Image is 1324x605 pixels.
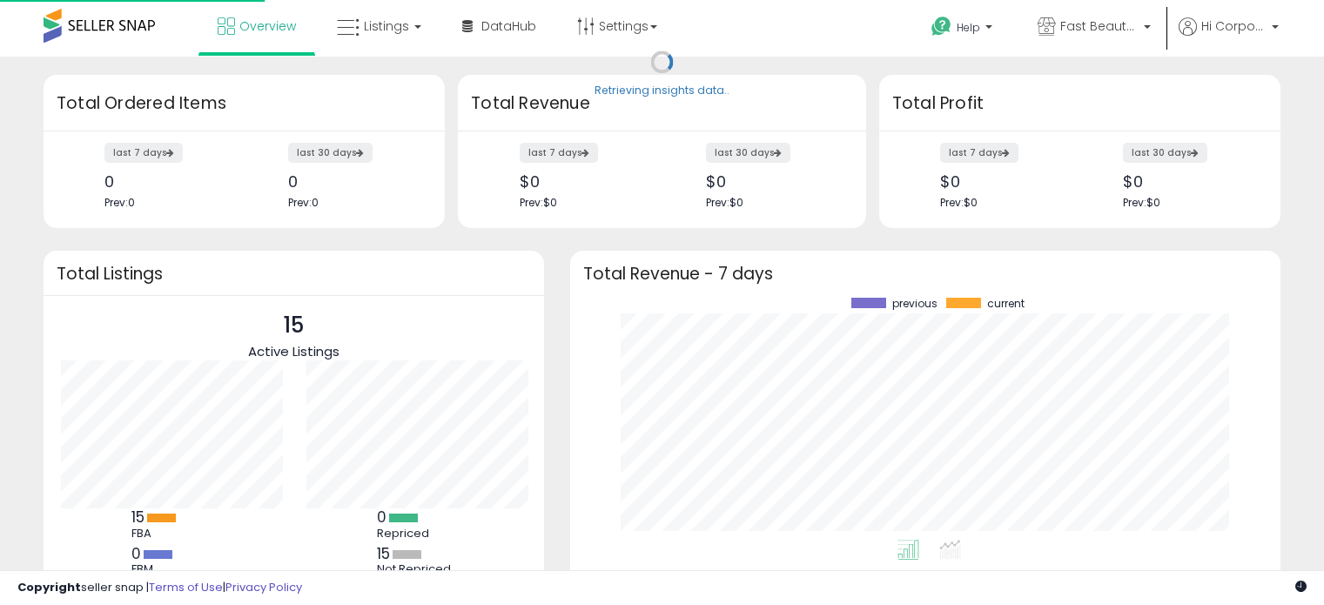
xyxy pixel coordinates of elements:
span: Prev: 0 [104,195,135,210]
label: last 30 days [706,143,790,163]
b: 15 [377,543,390,564]
div: Repriced [377,527,455,541]
span: Prev: $0 [706,195,743,210]
div: Not Repriced [377,562,455,576]
span: Prev: $0 [520,195,557,210]
label: last 7 days [104,143,183,163]
span: Active Listings [248,342,339,360]
div: $0 [706,172,836,191]
h3: Total Ordered Items [57,91,432,116]
a: Privacy Policy [225,579,302,595]
div: FBA [131,527,210,541]
span: Listings [364,17,409,35]
div: 0 [104,172,231,191]
span: Fast Beauty ([GEOGRAPHIC_DATA]) [1060,17,1139,35]
div: $0 [1123,172,1249,191]
span: Prev: 0 [288,195,319,210]
a: Terms of Use [149,579,223,595]
div: FBM [131,562,210,576]
span: Help [957,20,980,35]
div: $0 [940,172,1066,191]
a: Help [917,3,1010,57]
b: 15 [131,507,144,528]
h3: Total Revenue [471,91,853,116]
div: $0 [520,172,649,191]
span: Prev: $0 [1123,195,1160,210]
label: last 30 days [288,143,373,163]
strong: Copyright [17,579,81,595]
span: Hi Corporate [1201,17,1267,35]
span: previous [892,298,938,310]
label: last 7 days [940,143,1018,163]
b: 0 [377,507,386,528]
div: 0 [288,172,414,191]
a: Hi Corporate [1179,17,1279,57]
h3: Total Listings [57,267,531,280]
h3: Total Profit [892,91,1267,116]
span: Overview [239,17,296,35]
h3: Total Revenue - 7 days [583,267,1267,280]
div: Retrieving insights data.. [595,84,729,99]
i: Get Help [931,16,952,37]
b: 0 [131,543,141,564]
div: seller snap | | [17,580,302,596]
label: last 7 days [520,143,598,163]
span: Prev: $0 [940,195,978,210]
label: last 30 days [1123,143,1207,163]
span: DataHub [481,17,536,35]
span: current [987,298,1025,310]
p: 15 [248,309,339,342]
